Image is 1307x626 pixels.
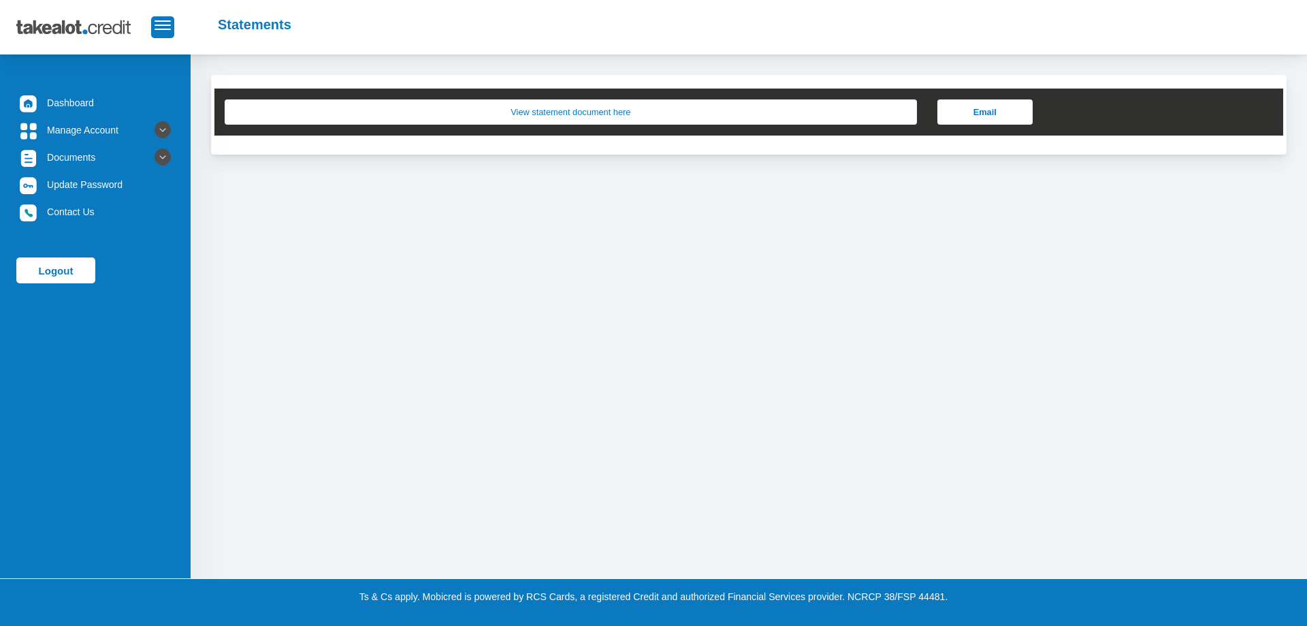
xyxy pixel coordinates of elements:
a: Logout [16,257,95,283]
a: Update Password [16,172,174,198]
a: Contact Us [16,199,174,225]
a: Dashboard [16,90,174,116]
button: View statement document here [225,99,917,125]
a: Email [937,99,1033,125]
p: Ts & Cs apply. Mobicred is powered by RCS Cards, a registered Credit and authorized Financial Ser... [276,590,1031,604]
a: Manage Account [16,117,174,143]
img: takealot_credit_logo.svg [16,10,151,44]
a: Documents [16,144,174,170]
h2: Statements [218,16,291,33]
